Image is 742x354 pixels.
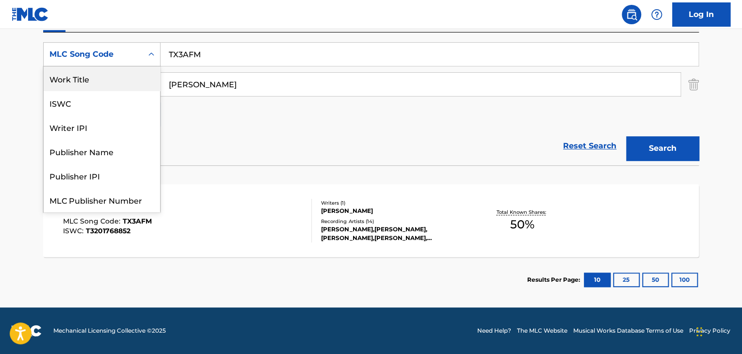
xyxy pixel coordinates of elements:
div: MLC Song Code [49,48,137,60]
div: Help [647,5,666,24]
button: 100 [671,273,698,287]
span: T3201768852 [86,226,130,235]
img: search [626,9,637,20]
span: TX3AFM [123,217,152,225]
button: Search [626,136,699,161]
a: Musical Works Database Terms of Use [573,326,683,335]
div: Arrastrar [696,317,702,346]
div: Writers ( 1 ) [321,199,468,207]
img: help [651,9,662,20]
a: Log In [672,2,730,27]
div: Widget de chat [694,307,742,354]
div: Recording Artists ( 14 ) [321,218,468,225]
a: Need Help? [477,326,511,335]
span: MLC Song Code : [63,217,123,225]
div: Publisher Name [44,139,160,163]
p: Total Known Shares: [496,209,548,216]
div: Writer IPI [44,115,160,139]
p: Results Per Page: [527,275,582,284]
img: logo [12,325,42,337]
img: Delete Criterion [688,72,699,97]
div: MLC Publisher Number [44,188,160,212]
div: [PERSON_NAME] [321,207,468,215]
div: Work Title [44,66,160,91]
form: Search Form [43,42,699,165]
img: MLC Logo [12,7,49,21]
span: ISWC : [63,226,86,235]
iframe: Chat Widget [694,307,742,354]
span: Mechanical Licensing Collective © 2025 [53,326,166,335]
span: 50 % [510,216,534,233]
a: The MLC Website [517,326,567,335]
div: Publisher IPI [44,163,160,188]
div: ISWC [44,91,160,115]
div: [PERSON_NAME],[PERSON_NAME], [PERSON_NAME],[PERSON_NAME], [PERSON_NAME] AND [PERSON_NAME], [PERSO... [321,225,468,242]
a: Public Search [622,5,641,24]
a: Privacy Policy [689,326,730,335]
button: 25 [613,273,640,287]
button: 10 [584,273,611,287]
a: Reset Search [558,135,621,157]
a: TODO CAMBIÓMLC Song Code:TX3AFMISWC:T3201768852Writers (1)[PERSON_NAME]Recording Artists (14)[PER... [43,184,699,257]
button: 50 [642,273,669,287]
